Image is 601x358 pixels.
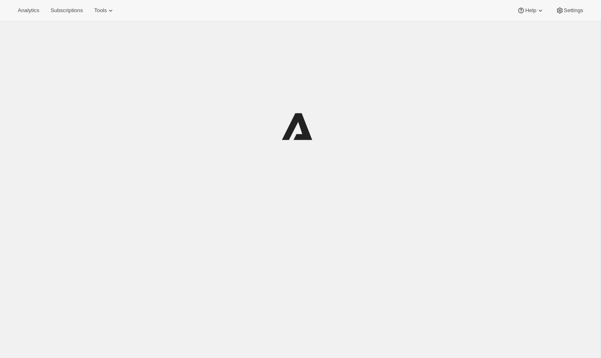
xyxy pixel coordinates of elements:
span: Analytics [18,7,39,14]
span: Tools [94,7,107,14]
button: Help [512,5,549,16]
button: Analytics [13,5,44,16]
button: Settings [551,5,588,16]
button: Subscriptions [46,5,88,16]
button: Tools [89,5,120,16]
span: Subscriptions [50,7,83,14]
span: Help [525,7,536,14]
span: Settings [564,7,583,14]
